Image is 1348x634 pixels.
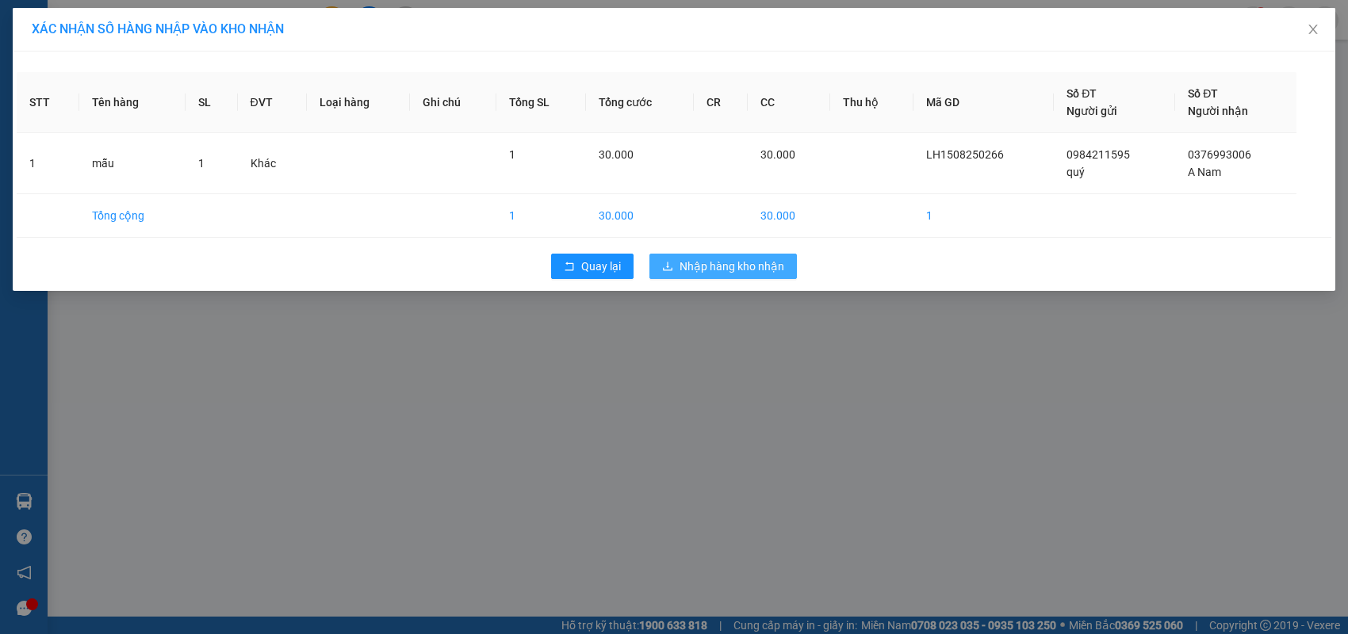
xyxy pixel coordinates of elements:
[1067,166,1085,178] span: quý
[6,56,9,137] img: logo
[830,72,913,133] th: Thu hộ
[186,72,238,133] th: SL
[238,72,307,133] th: ĐVT
[14,13,143,64] strong: CÔNG TY TNHH DỊCH VỤ DU LỊCH THỜI ĐẠI
[10,68,147,124] span: Chuyển phát nhanh: [GEOGRAPHIC_DATA] - [GEOGRAPHIC_DATA]
[1067,148,1130,161] span: 0984211595
[17,72,79,133] th: STT
[649,254,797,279] button: downloadNhập hàng kho nhận
[79,133,186,194] td: mẫu
[149,106,243,123] span: DT1508250265
[694,72,748,133] th: CR
[1188,148,1251,161] span: 0376993006
[509,148,515,161] span: 1
[564,261,575,273] span: rollback
[496,194,586,238] td: 1
[32,21,284,36] span: XÁC NHẬN SỐ HÀNG NHẬP VÀO KHO NHẬN
[410,72,496,133] th: Ghi chú
[913,72,1055,133] th: Mã GD
[586,194,693,238] td: 30.000
[1067,105,1117,117] span: Người gửi
[551,254,634,279] button: rollbackQuay lại
[680,258,784,275] span: Nhập hàng kho nhận
[586,72,693,133] th: Tổng cước
[581,258,621,275] span: Quay lại
[748,194,830,238] td: 30.000
[760,148,795,161] span: 30.000
[913,194,1055,238] td: 1
[1188,87,1218,100] span: Số ĐT
[1307,23,1319,36] span: close
[662,261,673,273] span: download
[926,148,1004,161] span: LH1508250266
[1188,105,1248,117] span: Người nhận
[17,133,79,194] td: 1
[496,72,586,133] th: Tổng SL
[1067,87,1097,100] span: Số ĐT
[198,157,205,170] span: 1
[1188,166,1221,178] span: A Nam
[307,72,410,133] th: Loại hàng
[599,148,634,161] span: 30.000
[238,133,307,194] td: Khác
[1291,8,1335,52] button: Close
[748,72,830,133] th: CC
[79,72,186,133] th: Tên hàng
[79,194,186,238] td: Tổng cộng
